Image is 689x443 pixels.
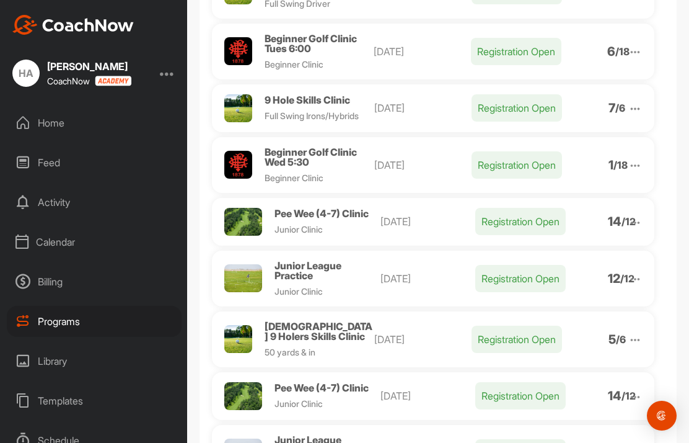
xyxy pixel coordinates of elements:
span: Beginner Clinic [265,59,323,69]
div: CoachNow [47,76,131,86]
img: arrow_down [628,102,642,115]
p: [DATE] [374,332,472,347]
img: CoachNow acadmey [95,76,131,86]
img: CoachNow [12,15,134,35]
img: arrow_down [628,216,642,230]
p: / 18 [613,160,628,170]
img: arrow_down [628,45,642,59]
div: Feed [7,147,182,178]
p: / 12 [620,274,634,284]
div: HA [12,60,40,87]
div: Library [7,346,182,377]
p: 1 [608,160,613,170]
img: arrow_down [628,390,642,404]
p: Registration Open [471,38,561,65]
img: Profile picture [224,94,252,122]
p: 6 [607,47,615,56]
p: 7 [608,103,615,113]
img: Profile picture [224,37,252,65]
div: Home [7,107,182,138]
p: 12 [608,274,620,284]
img: Profile picture [224,382,262,410]
p: / 6 [615,103,625,113]
span: Junior Clinic [274,398,323,409]
span: Junior Clinic [274,286,323,297]
p: 14 [608,217,621,226]
span: Beginner Golf Clinic Wed 5:30 [265,146,357,168]
span: Full Swing Irons/Hybrids [265,110,359,121]
span: Beginner Golf Clinic Tues 6:00 [265,32,357,55]
p: [DATE] [380,214,475,229]
p: 14 [608,391,621,401]
p: Registration Open [472,326,562,353]
span: Junior Clinic [274,224,323,235]
p: / 18 [615,47,630,56]
p: [DATE] [380,388,475,403]
img: arrow_down [628,333,642,347]
span: Junior League Practice [274,259,341,282]
img: Profile picture [224,151,252,179]
img: Profile picture [224,208,262,236]
p: Registration Open [475,382,566,409]
img: Profile picture [224,264,262,292]
img: arrow_down [628,159,642,172]
span: Pee Wee (4-7) Clinic [274,382,369,394]
span: 50 yards & in [265,347,315,357]
div: Open Intercom Messenger [647,401,677,431]
span: Beginner Clinic [265,172,323,183]
img: Profile picture [224,325,252,353]
div: Calendar [7,226,182,257]
div: [PERSON_NAME] [47,61,131,71]
span: [DEMOGRAPHIC_DATA] 9 Holers Skills Clinic [265,320,372,342]
div: Billing [7,266,182,297]
p: [DATE] [374,101,472,115]
div: Activity [7,187,182,218]
p: [DATE] [374,158,472,172]
p: / 12 [621,217,636,226]
p: Registration Open [475,208,566,235]
span: 9 Hole Skills Clinic [265,94,350,106]
p: [DATE] [380,271,475,286]
span: Pee Wee (4-7) Clinic [274,207,369,220]
p: Registration Open [475,265,566,292]
p: Registration Open [472,94,562,122]
div: Templates [7,385,182,416]
p: 5 [608,334,616,344]
p: / 12 [621,391,636,401]
div: Programs [7,306,182,337]
p: Registration Open [472,151,562,179]
p: / 6 [616,334,626,344]
p: [DATE] [374,44,471,59]
img: arrow_down [628,272,642,286]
